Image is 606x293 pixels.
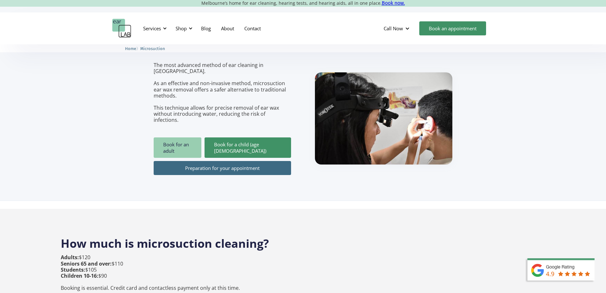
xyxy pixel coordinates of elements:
[196,19,216,38] a: Blog
[315,72,452,165] img: boy getting ear checked.
[239,19,266,38] a: Contact
[205,137,291,158] a: Book for a child (age [DEMOGRAPHIC_DATA])
[140,45,165,51] a: Microsuction
[112,19,131,38] a: home
[384,25,403,32] div: Call Now
[139,19,169,38] div: Services
[154,62,291,123] p: The most advanced method of ear cleaning in [GEOGRAPHIC_DATA]. As an effective and non-invasive m...
[61,260,112,267] strong: Seniors 65 and over:
[216,19,239,38] a: About
[125,45,140,52] li: 〉
[172,19,194,38] div: Shop
[143,25,161,32] div: Services
[154,161,291,175] a: Preparation for your appointment
[125,46,136,51] span: Home
[61,230,546,251] h2: How much is microsuction cleaning?
[419,21,486,35] a: Book an appointment
[176,25,187,32] div: Shop
[61,254,79,261] strong: Adults:
[379,19,416,38] div: Call Now
[154,137,201,158] a: Book for an adult
[125,45,136,51] a: Home
[61,266,85,273] strong: Students:
[61,272,98,279] strong: Children 10-16:
[140,46,165,51] span: Microsuction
